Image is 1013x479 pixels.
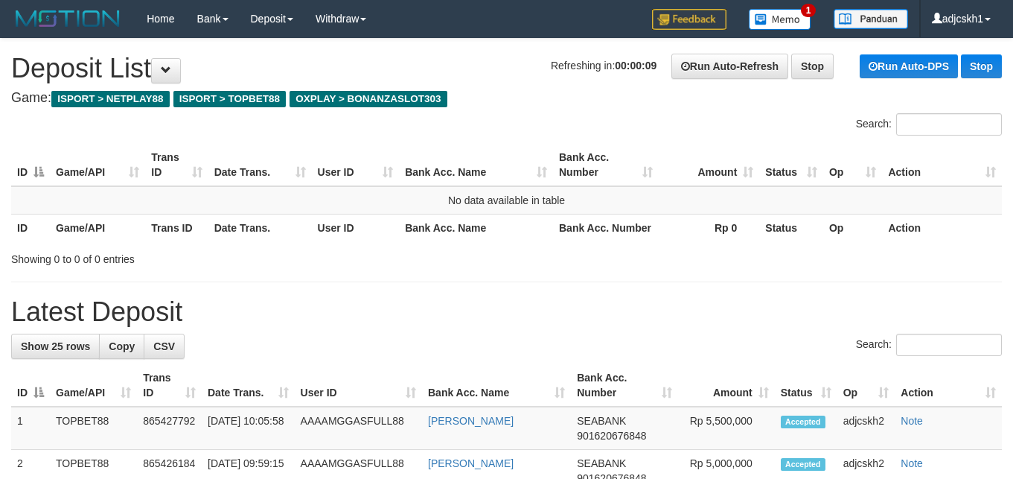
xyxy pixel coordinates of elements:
[896,334,1002,356] input: Search:
[781,458,825,471] span: Accepted
[11,334,100,359] a: Show 25 rows
[11,144,50,186] th: ID: activate to sort column descending
[901,415,923,427] a: Note
[577,457,626,469] span: SEABANK
[153,340,175,352] span: CSV
[553,214,659,241] th: Bank Acc. Number
[399,214,553,241] th: Bank Acc. Name
[759,214,823,241] th: Status
[837,364,895,407] th: Op: activate to sort column ascending
[823,144,882,186] th: Op: activate to sort column ascending
[312,214,400,241] th: User ID
[208,144,312,186] th: Date Trans.: activate to sort column ascending
[749,9,811,30] img: Button%20Memo.svg
[11,91,1002,106] h4: Game:
[50,144,145,186] th: Game/API: activate to sort column ascending
[882,214,1002,241] th: Action
[202,407,295,450] td: [DATE] 10:05:58
[553,144,659,186] th: Bank Acc. Number: activate to sort column ascending
[895,364,1002,407] th: Action: activate to sort column ascending
[11,54,1002,83] h1: Deposit List
[11,246,411,267] div: Showing 0 to 0 of 0 entries
[901,457,923,469] a: Note
[775,364,837,407] th: Status: activate to sort column ascending
[145,214,208,241] th: Trans ID
[652,9,726,30] img: Feedback.jpg
[781,416,825,428] span: Accepted
[856,334,1002,356] label: Search:
[615,60,656,72] strong: 00:00:09
[11,7,124,30] img: MOTION_logo.png
[50,214,145,241] th: Game/API
[50,407,137,450] td: TOPBET88
[791,54,834,79] a: Stop
[399,144,553,186] th: Bank Acc. Name: activate to sort column ascending
[51,91,170,107] span: ISPORT > NETPLAY88
[823,214,882,241] th: Op
[896,113,1002,136] input: Search:
[577,415,626,427] span: SEABANK
[11,407,50,450] td: 1
[961,54,1002,78] a: Stop
[137,364,202,407] th: Trans ID: activate to sort column ascending
[109,340,135,352] span: Copy
[577,430,646,442] span: Copy 901620676848 to clipboard
[145,144,208,186] th: Trans ID: activate to sort column ascending
[290,91,447,107] span: OXPLAY > BONANZASLOT303
[571,364,678,407] th: Bank Acc. Number: activate to sort column ascending
[173,91,286,107] span: ISPORT > TOPBET88
[551,60,656,72] span: Refreshing in:
[856,113,1002,136] label: Search:
[860,54,958,78] a: Run Auto-DPS
[208,214,312,241] th: Date Trans.
[11,186,1002,215] td: No data available in table
[801,4,817,17] span: 1
[678,364,775,407] th: Amount: activate to sort column ascending
[99,334,144,359] a: Copy
[21,340,90,352] span: Show 25 rows
[312,144,400,186] th: User ID: activate to sort column ascending
[759,144,823,186] th: Status: activate to sort column ascending
[11,297,1002,327] h1: Latest Deposit
[11,364,50,407] th: ID: activate to sort column descending
[659,214,759,241] th: Rp 0
[202,364,295,407] th: Date Trans.: activate to sort column ascending
[11,214,50,241] th: ID
[137,407,202,450] td: 865427792
[50,364,137,407] th: Game/API: activate to sort column ascending
[678,407,775,450] td: Rp 5,500,000
[422,364,571,407] th: Bank Acc. Name: activate to sort column ascending
[295,364,422,407] th: User ID: activate to sort column ascending
[837,407,895,450] td: adjcskh2
[834,9,908,29] img: panduan.png
[671,54,788,79] a: Run Auto-Refresh
[428,457,514,469] a: [PERSON_NAME]
[882,144,1002,186] th: Action: activate to sort column ascending
[428,415,514,427] a: [PERSON_NAME]
[659,144,759,186] th: Amount: activate to sort column ascending
[144,334,185,359] a: CSV
[295,407,422,450] td: AAAAMGGASFULL88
